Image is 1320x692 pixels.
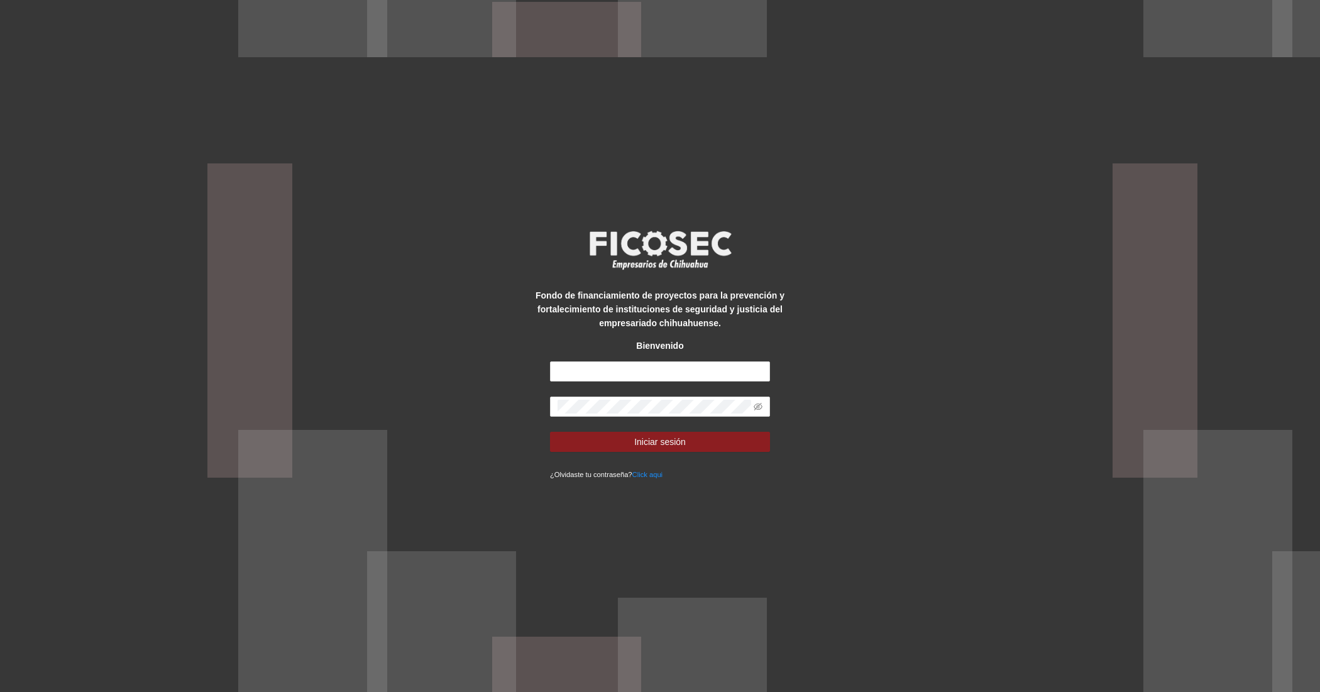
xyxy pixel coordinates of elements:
small: ¿Olvidaste tu contraseña? [550,471,663,478]
strong: Fondo de financiamiento de proyectos para la prevención y fortalecimiento de instituciones de seg... [536,290,784,328]
button: Iniciar sesión [550,432,770,452]
span: eye-invisible [754,402,762,411]
a: Click aqui [632,471,663,478]
strong: Bienvenido [636,341,683,351]
span: Iniciar sesión [634,435,686,449]
img: logo [581,227,739,273]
